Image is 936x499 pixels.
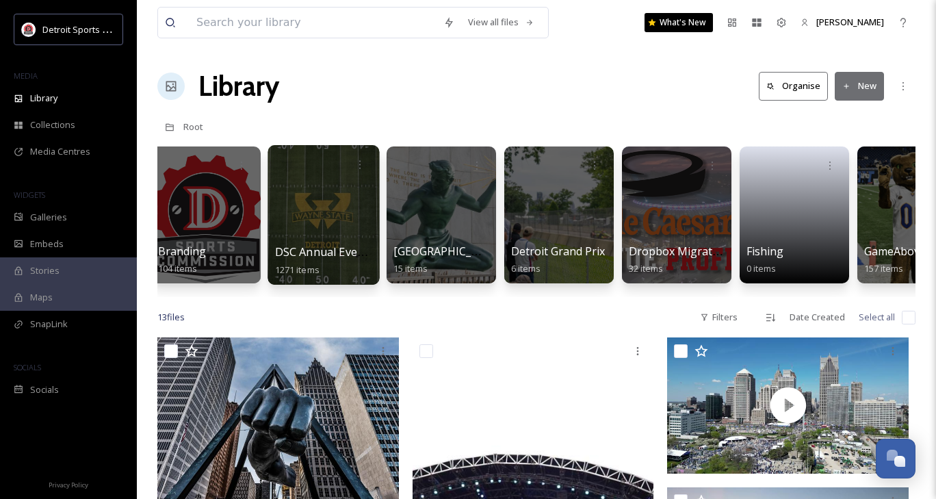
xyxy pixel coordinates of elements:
[511,245,605,274] a: Detroit Grand Prix6 items
[876,439,915,478] button: Open Chat
[746,244,783,259] span: Fishing
[49,476,88,492] a: Privacy Policy
[30,211,67,224] span: Galleries
[22,23,36,36] img: crop.webp
[158,244,206,259] span: Branding
[30,318,68,331] span: SnapLink
[30,291,53,304] span: Maps
[158,262,197,274] span: 104 items
[629,262,663,274] span: 32 items
[158,245,206,274] a: Branding104 items
[30,145,90,158] span: Media Centres
[693,304,744,331] div: Filters
[157,311,185,324] span: 13 file s
[835,72,884,100] button: New
[393,262,428,274] span: 15 items
[629,245,729,274] a: Dropbox Migration32 items
[461,9,541,36] a: View all files
[30,264,60,277] span: Stories
[759,72,828,100] button: Organise
[275,246,374,276] a: DSC Annual Events1271 items
[393,244,504,259] span: [GEOGRAPHIC_DATA]
[30,238,64,251] span: Embeds
[511,244,605,259] span: Detroit Grand Prix
[42,23,153,36] span: Detroit Sports Commission
[783,304,852,331] div: Date Created
[275,244,374,259] span: DSC Annual Events
[275,263,320,275] span: 1271 items
[49,481,88,489] span: Privacy Policy
[746,262,776,274] span: 0 items
[14,362,41,372] span: SOCIALS
[30,92,57,105] span: Library
[393,245,504,274] a: [GEOGRAPHIC_DATA]15 items
[667,337,909,474] img: thumbnail
[759,72,835,100] a: Organise
[190,8,437,38] input: Search your library
[864,262,903,274] span: 157 items
[794,9,891,36] a: [PERSON_NAME]
[157,337,399,499] img: Bureau_DetroitMonuments_7229 (1).jpg
[629,244,729,259] span: Dropbox Migration
[511,262,541,274] span: 6 items
[183,118,203,135] a: Root
[816,16,884,28] span: [PERSON_NAME]
[645,13,713,32] a: What's New
[14,190,45,200] span: WIDGETS
[30,383,59,396] span: Socials
[198,66,279,107] a: Library
[183,120,203,133] span: Root
[859,311,895,324] span: Select all
[14,71,38,81] span: MEDIA
[30,118,75,131] span: Collections
[746,245,783,274] a: Fishing0 items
